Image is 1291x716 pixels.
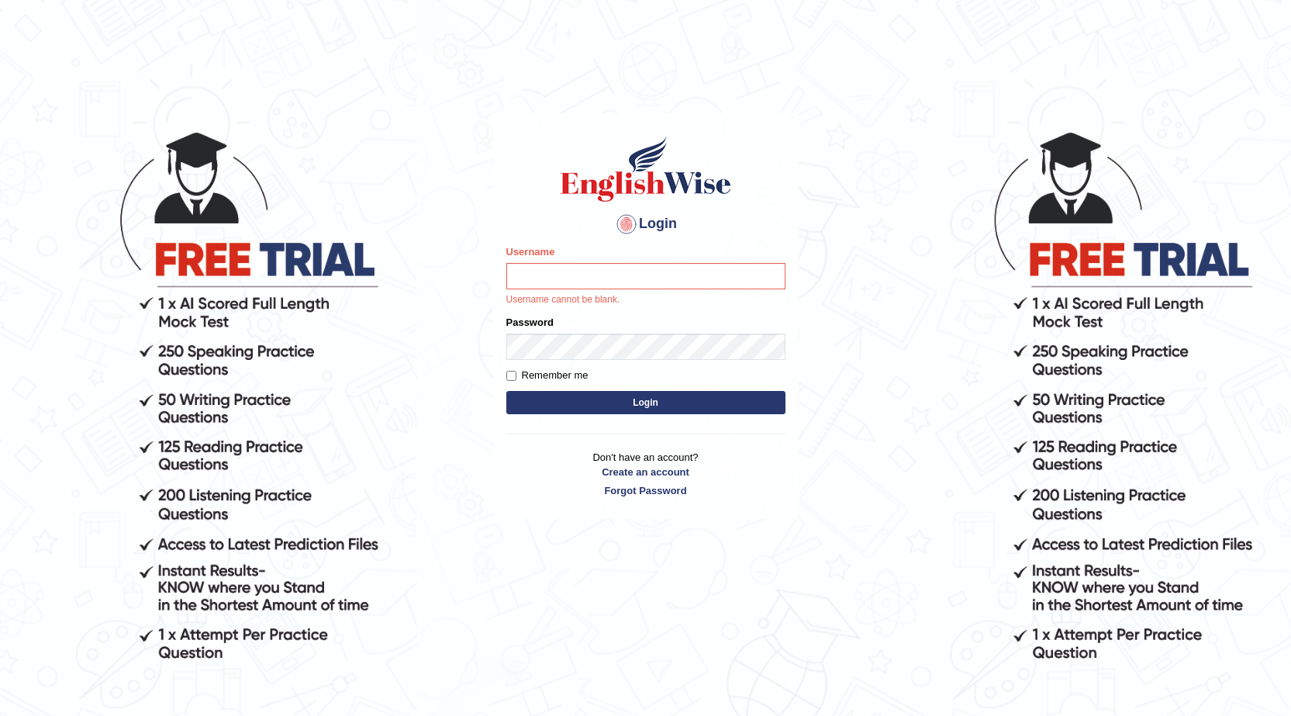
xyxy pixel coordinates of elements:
[506,368,589,383] label: Remember me
[506,483,785,498] a: Forgot Password
[506,293,785,307] p: Username cannot be blank.
[506,450,785,498] p: Don't have an account?
[506,212,785,237] h4: Login
[506,465,785,479] a: Create an account
[557,134,734,204] img: Logo of English Wise sign in for intelligent practice with AI
[506,371,516,381] input: Remember me
[506,315,554,330] label: Password
[506,244,555,259] label: Username
[506,391,785,414] button: Login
